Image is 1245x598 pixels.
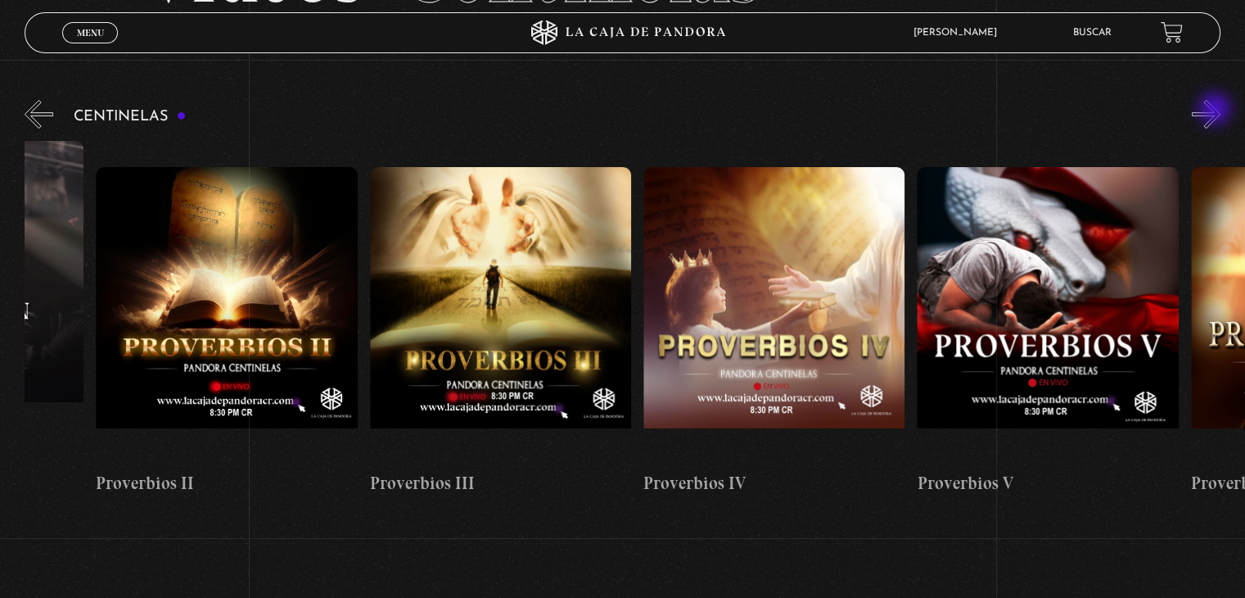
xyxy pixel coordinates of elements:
span: Cerrar [71,41,110,52]
a: View your shopping cart [1161,21,1183,43]
a: Proverbios IV [643,141,904,522]
h4: Proverbios IV [643,470,904,496]
a: Proverbios III [370,141,631,522]
span: Menu [77,28,104,38]
button: Previous [25,100,53,129]
a: Proverbios II [96,141,357,522]
h4: Proverbios II [96,470,357,496]
h4: Proverbios V [917,470,1178,496]
h4: Proverbios III [370,470,631,496]
span: [PERSON_NAME] [905,28,1013,38]
h3: Centinelas [74,109,186,125]
a: Buscar [1073,28,1112,38]
a: Proverbios V [917,141,1178,522]
button: Next [1192,100,1220,129]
